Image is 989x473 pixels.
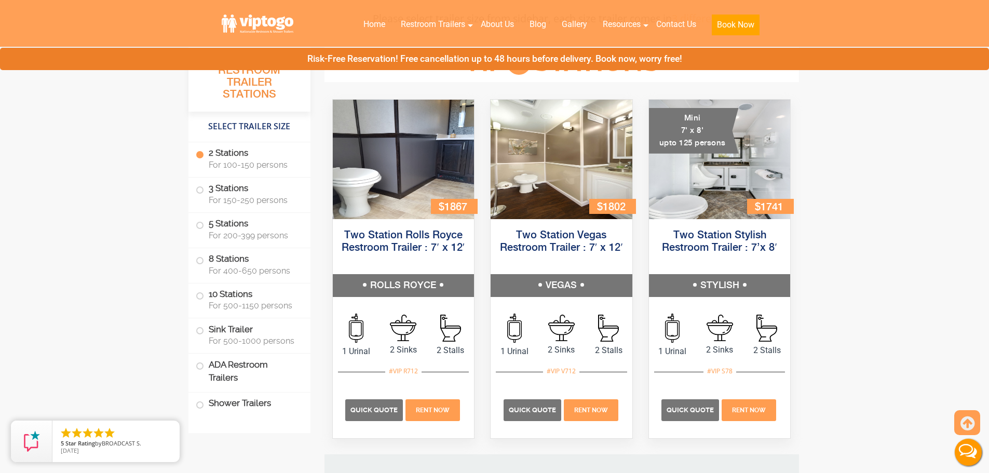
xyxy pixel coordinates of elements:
label: Sink Trailer [196,318,303,350]
label: Shower Trailers [196,393,303,415]
label: 2 Stations [196,142,303,174]
img: an icon of Stall [756,315,777,342]
span: Quick Quote [350,406,398,414]
span: 1 Urinal [649,345,696,358]
div: #VIP R712 [385,364,422,378]
div: Mini 7' x 8' upto 125 persons [649,108,739,154]
a: Restroom Trailers [393,13,473,36]
a: Two Station Rolls Royce Restroom Trailer : 7′ x 12′ [342,230,465,253]
img: Side view of two station restroom trailer with separate doors for males and females [333,100,475,219]
h5: ROLLS ROYCE [333,274,475,297]
a: Two Station Vegas Restroom Trailer : 7′ x 12′ [500,230,623,253]
a: About Us [473,13,522,36]
span: [DATE] [61,447,79,454]
img: an icon of sink [707,315,733,341]
span: Quick Quote [667,406,714,414]
img: Review Rating [21,431,42,452]
label: 10 Stations [196,283,303,316]
h4: Select Trailer Size [188,117,310,137]
li:  [60,427,72,439]
h5: STYLISH [649,274,791,297]
span: 2 Sinks [696,344,743,356]
button: Live Chat [947,431,989,473]
a: Quick Quote [504,404,563,414]
a: Blog [522,13,554,36]
a: Quick Quote [345,404,404,414]
h3: All Portable Restroom Trailer Stations [188,49,310,112]
span: 2 Stalls [585,344,632,357]
span: 2 Stalls [427,344,474,357]
div: $1802 [589,199,636,214]
img: Side view of two station restroom trailer with separate doors for males and females [491,100,632,219]
span: 1 Urinal [491,345,538,358]
img: an icon of urinal [507,314,522,343]
span: For 200-399 persons [209,231,298,240]
span: Rent Now [416,407,450,414]
a: Book Now [704,13,767,42]
img: an icon of urinal [349,314,363,343]
a: Two Station Stylish Restroom Trailer : 7’x 8′ [662,230,777,253]
span: by [61,440,171,448]
img: A mini restroom trailer with two separate stations and separate doors for males and females [649,100,791,219]
a: Resources [595,13,648,36]
div: $1867 [431,199,478,214]
img: an icon of Stall [598,315,619,342]
span: 2 Sinks [538,344,585,356]
label: 8 Stations [196,248,303,280]
img: an icon of urinal [665,314,680,343]
li:  [82,427,94,439]
img: an icon of Stall [440,315,461,342]
label: 5 Stations [196,213,303,245]
div: $1741 [747,199,794,214]
span: Quick Quote [509,406,556,414]
span: Star Rating [65,439,95,447]
a: Quick Quote [661,404,721,414]
li:  [92,427,105,439]
label: 3 Stations [196,178,303,210]
a: Contact Us [648,13,704,36]
span: For 400-650 persons [209,266,298,276]
span: 2 Stalls [743,344,791,357]
a: Rent Now [721,404,778,414]
span: For 500-1150 persons [209,301,298,310]
a: Gallery [554,13,595,36]
span: BROADCAST S. [102,439,141,447]
span: Rent Now [732,407,766,414]
label: ADA Restroom Trailers [196,354,303,389]
span: Rent Now [574,407,608,414]
h3: VIP Stations [448,48,675,77]
div: #VIP S78 [703,364,736,378]
button: Book Now [712,15,760,35]
a: Rent Now [562,404,619,414]
span: 2 Sinks [380,344,427,356]
span: For 500-1000 persons [209,336,298,346]
li:  [103,427,116,439]
span: 5 [61,439,64,447]
img: an icon of sink [548,315,575,341]
span: For 100-150 persons [209,160,298,170]
a: Home [356,13,393,36]
h5: VEGAS [491,274,632,297]
span: For 150-250 persons [209,195,298,205]
img: an icon of sink [390,315,416,341]
span: 1 Urinal [333,345,380,358]
a: Rent Now [404,404,462,414]
li:  [71,427,83,439]
div: #VIP V712 [543,364,579,378]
